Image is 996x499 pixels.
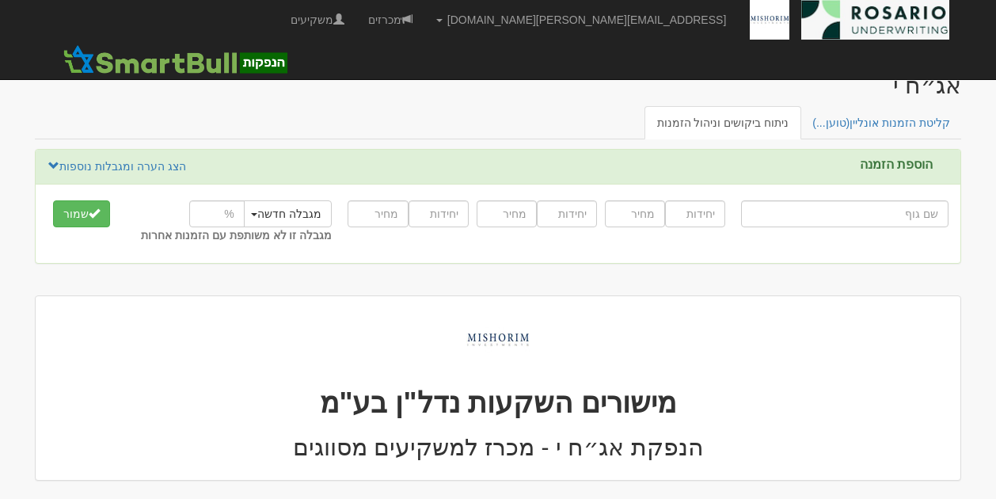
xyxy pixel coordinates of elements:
input: שם גוף [741,200,948,227]
span: (טוען...) [812,116,850,129]
label: מגבלה זו לא משותפת עם הזמנות אחרות [141,227,332,243]
input: מחיר [348,200,408,227]
input: מחיר [605,200,665,227]
label: הוספת הזמנה [860,158,933,172]
img: Auction Logo [466,308,530,371]
input: יחידות [665,200,725,227]
div: מישורים השקעות נדל"ן בע"מ - אג״ח (י) - הנפקה לציבור [893,72,961,98]
strong: מישורים השקעות נדל"ן בע"מ [320,387,675,419]
a: קליטת הזמנות אונליין(טוען...) [800,106,963,139]
img: SmartBull Logo [59,44,291,75]
button: שמור [53,200,110,227]
button: מגבלה חדשה [241,200,332,227]
input: % [189,200,245,227]
input: יחידות [409,200,469,227]
input: יחידות [537,200,597,227]
a: הצג הערה ומגבלות נוספות [48,158,187,175]
input: מחיר [477,200,537,227]
a: ניתוח ביקושים וניהול הזמנות [644,106,802,139]
h2: הנפקת אג״ח י - מכרז למשקיעים מסווגים [48,434,948,460]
